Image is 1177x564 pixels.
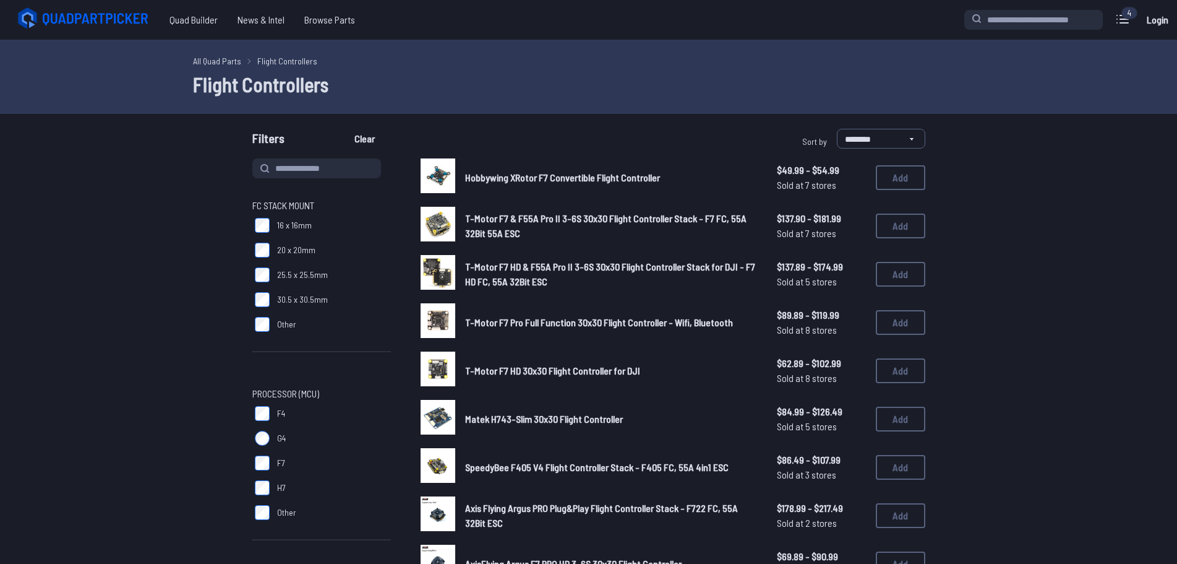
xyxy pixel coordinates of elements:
[252,198,314,213] span: FC Stack Mount
[255,456,270,471] input: F7
[277,318,296,331] span: Other
[421,400,455,435] img: image
[837,129,925,149] select: Sort by
[277,244,315,256] span: 20 x 20mm
[255,406,270,421] input: F4
[777,453,866,467] span: $86.49 - $107.99
[876,214,925,238] button: Add
[777,356,866,371] span: $62.89 - $102.99
[1121,7,1137,19] div: 4
[421,400,455,438] a: image
[777,226,866,241] span: Sold at 7 stores
[421,303,455,342] a: image
[777,501,866,516] span: $178.99 - $217.49
[421,207,455,241] img: image
[193,69,985,99] h1: Flight Controllers
[277,506,296,519] span: Other
[421,303,455,338] img: image
[465,171,660,183] span: Hobbywing XRotor F7 Convertible Flight Controller
[876,503,925,528] button: Add
[421,352,455,386] img: image
[465,365,640,376] span: T-Motor F7 HD 30x30 Flight Controller for DJI
[255,480,270,495] input: H7
[876,358,925,383] button: Add
[277,457,285,469] span: F7
[421,158,455,197] a: image
[255,431,270,446] input: G4
[465,259,757,289] a: T-Motor F7 HD & F55A Pro II 3-6S 30x30 Flight Controller Stack for DJI - F7 HD FC, 55A 32Bit ESC
[252,129,285,154] span: Filters
[277,219,312,232] span: 16 x 16mm
[255,292,270,307] input: 30.5 x 30.5mm
[465,212,747,239] span: T-Motor F7 & F55A Pro II 3-6S 30x30 Flight Controller Stack - F7 FC, 55A 32Bit 55A ESC
[255,505,270,520] input: Other
[876,310,925,335] button: Add
[777,163,866,178] span: $49.99 - $54.99
[777,274,866,289] span: Sold at 5 stores
[876,262,925,287] button: Add
[465,315,757,330] a: T-Motor F7 Pro Full Function 30x30 Flight Controller - Wifi, Bluetooth
[465,461,729,473] span: SpeedyBee F405 V4 Flight Controller Stack - F405 FC, 55A 4in1 ESC
[777,323,866,337] span: Sold at 8 stores
[876,407,925,432] button: Add
[465,412,757,427] a: Matek H743-Slim 30x30 Flight Controller
[1142,7,1172,32] a: Login
[421,207,455,245] a: image
[777,308,866,323] span: $89.89 - $119.99
[421,255,455,290] img: image
[277,269,328,281] span: 25.5 x 25.5mm
[465,413,623,425] span: Matek H743-Slim 30x30 Flight Controller
[421,352,455,390] a: image
[777,549,866,564] span: $69.89 - $90.99
[294,7,365,32] a: Browse Parts
[777,404,866,419] span: $84.99 - $126.49
[465,460,757,475] a: SpeedyBee F405 V4 Flight Controller Stack - F405 FC, 55A 4in1 ESC
[421,448,455,487] a: image
[277,432,286,445] span: G4
[777,516,866,531] span: Sold at 2 stores
[421,497,455,531] img: image
[876,455,925,480] button: Add
[257,54,317,67] a: Flight Controllers
[421,255,455,293] a: image
[465,170,757,185] a: Hobbywing XRotor F7 Convertible Flight Controller
[777,259,866,274] span: $137.89 - $174.99
[777,371,866,386] span: Sold at 8 stores
[255,243,270,258] input: 20 x 20mm
[777,211,866,226] span: $137.90 - $181.99
[277,482,286,494] span: H7
[228,7,294,32] a: News & Intel
[777,178,866,193] span: Sold at 7 stores
[465,211,757,241] a: T-Motor F7 & F55A Pro II 3-6S 30x30 Flight Controller Stack - F7 FC, 55A 32Bit 55A ESC
[160,7,228,32] a: Quad Builder
[277,293,328,306] span: 30.5 x 30.5mm
[277,407,285,420] span: F4
[465,501,757,531] a: Axis Flying Argus PRO Plug&Play Flight Controller Stack - F722 FC, 55A 32Bit ESC
[465,316,733,328] span: T-Motor F7 Pro Full Function 30x30 Flight Controller - Wifi, Bluetooth
[876,165,925,190] button: Add
[421,497,455,535] a: image
[777,467,866,482] span: Sold at 3 stores
[777,419,866,434] span: Sold at 5 stores
[344,129,385,149] button: Clear
[802,136,827,147] span: Sort by
[193,54,241,67] a: All Quad Parts
[465,363,757,378] a: T-Motor F7 HD 30x30 Flight Controller for DJI
[465,261,755,287] span: T-Motor F7 HD & F55A Pro II 3-6S 30x30 Flight Controller Stack for DJI - F7 HD FC, 55A 32Bit ESC
[421,158,455,193] img: image
[255,317,270,332] input: Other
[255,218,270,233] input: 16 x 16mm
[252,386,319,401] span: Processor (MCU)
[465,502,738,529] span: Axis Flying Argus PRO Plug&Play Flight Controller Stack - F722 FC, 55A 32Bit ESC
[255,267,270,282] input: 25.5 x 25.5mm
[421,448,455,483] img: image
